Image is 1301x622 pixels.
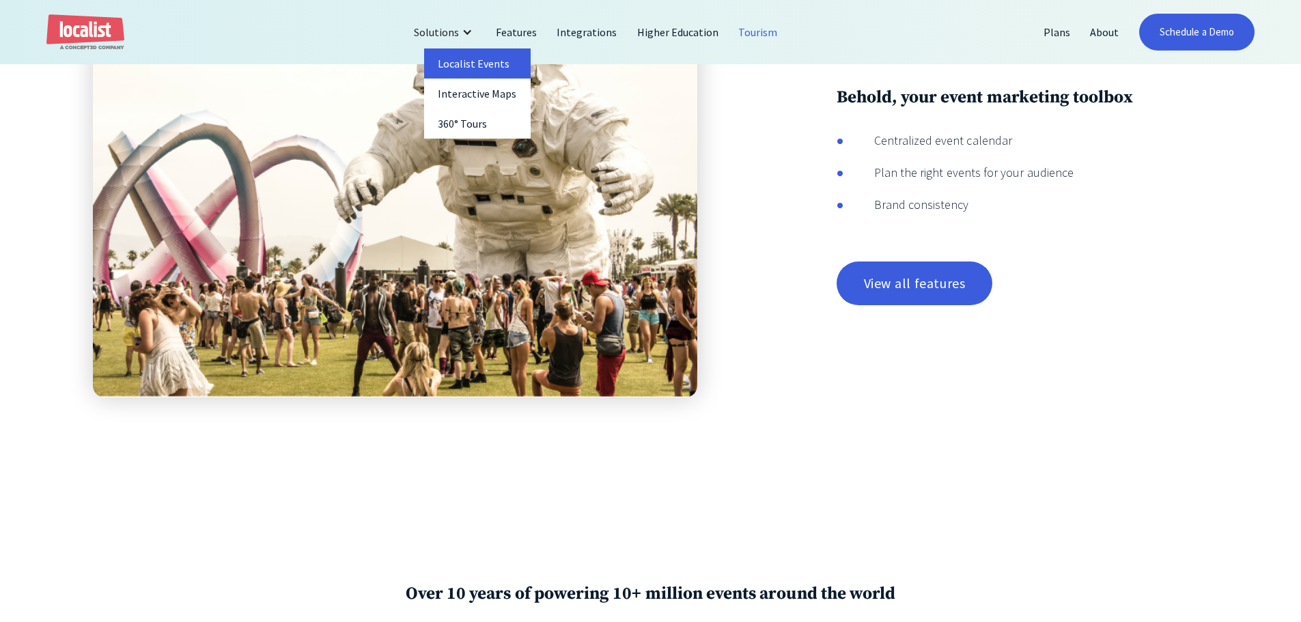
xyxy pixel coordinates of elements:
h3: Over 10 years of powering 10+ million events around the world [279,583,1022,604]
nav: Solutions [424,48,531,139]
a: Features [486,16,547,48]
div: Centralized event calendar [843,131,1012,150]
a: Integrations [547,16,627,48]
a: Schedule a Demo [1139,14,1255,51]
a: Higher Education [628,16,729,48]
div: Solutions [414,24,459,40]
a: Tourism [729,16,787,48]
a: Localist Events [424,48,531,79]
a: Interactive Maps [424,79,531,109]
h3: Behold, your event marketing toolbox [837,87,1208,108]
a: home [46,14,124,51]
div: Brand consistency [843,195,969,214]
a: View all features [837,261,993,305]
div: Plan the right events for your audience [843,163,1074,182]
a: 360° Tours [424,109,531,139]
div: Solutions [404,16,486,48]
a: Plans [1034,16,1080,48]
a: About [1080,16,1129,48]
